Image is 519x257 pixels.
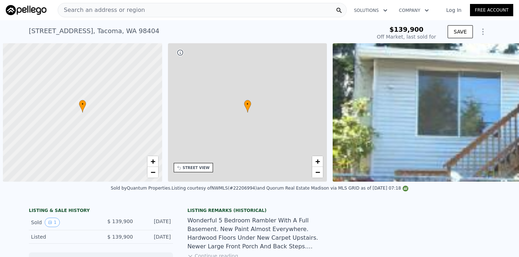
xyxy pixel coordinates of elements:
[470,4,513,16] a: Free Account
[172,186,408,191] div: Listing courtesy of NWMLS (#22206994) and Quorum Real Estate Madison via MLS GRID as of [DATE] 07:18
[31,233,95,240] div: Listed
[111,186,172,191] div: Sold by Quantum Properties .
[438,6,470,14] a: Log In
[476,25,490,39] button: Show Options
[29,208,173,215] div: LISTING & SALE HISTORY
[389,26,423,33] span: $139,900
[107,218,133,224] span: $ 139,900
[147,156,158,167] a: Zoom in
[31,218,95,227] div: Sold
[315,168,320,177] span: −
[244,101,251,107] span: •
[6,5,46,15] img: Pellego
[403,186,408,191] img: NWMLS Logo
[315,157,320,166] span: +
[79,101,86,107] span: •
[139,233,171,240] div: [DATE]
[377,33,436,40] div: Off Market, last sold for
[147,167,158,178] a: Zoom out
[187,208,332,213] div: Listing Remarks (Historical)
[29,26,159,36] div: [STREET_ADDRESS] , Tacoma , WA 98404
[139,218,171,227] div: [DATE]
[79,100,86,112] div: •
[150,157,155,166] span: +
[393,4,435,17] button: Company
[183,165,210,170] div: STREET VIEW
[107,234,133,240] span: $ 139,900
[312,156,323,167] a: Zoom in
[45,218,60,227] button: View historical data
[58,6,145,14] span: Search an address or region
[448,25,473,38] button: SAVE
[312,167,323,178] a: Zoom out
[348,4,393,17] button: Solutions
[244,100,251,112] div: •
[150,168,155,177] span: −
[187,216,332,251] div: Wonderful 5 Bedroom Rambler With A Full Basement. New Paint Almost Everywhere. Hardwood Floors Un...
